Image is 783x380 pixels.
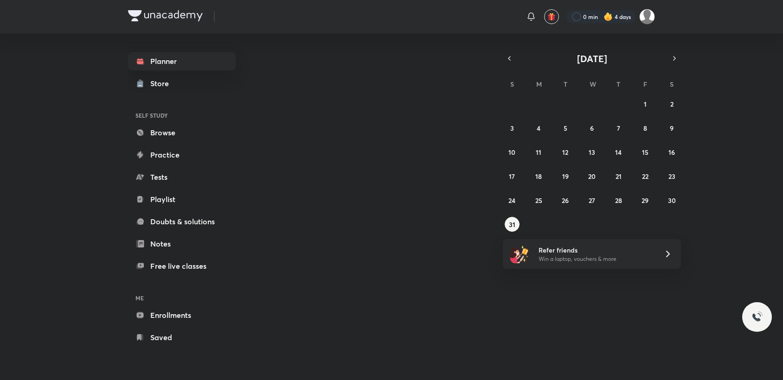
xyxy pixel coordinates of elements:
[588,172,596,181] abbr: August 20, 2025
[535,172,542,181] abbr: August 18, 2025
[536,80,542,89] abbr: Monday
[584,120,599,135] button: August 6, 2025
[558,193,573,208] button: August 26, 2025
[611,193,626,208] button: August 28, 2025
[615,196,622,205] abbr: August 28, 2025
[617,124,620,133] abbr: August 7, 2025
[510,245,529,263] img: referral
[664,96,679,111] button: August 2, 2025
[539,255,653,263] p: Win a laptop, vouchers & more
[558,145,573,159] button: August 12, 2025
[510,124,514,133] abbr: August 3, 2025
[670,124,674,133] abbr: August 9, 2025
[535,196,542,205] abbr: August 25, 2025
[562,172,569,181] abbr: August 19, 2025
[539,245,653,255] h6: Refer friends
[603,12,613,21] img: streak
[564,124,567,133] abbr: August 5, 2025
[562,148,568,157] abbr: August 12, 2025
[644,100,647,108] abbr: August 1, 2025
[668,148,675,157] abbr: August 16, 2025
[642,196,648,205] abbr: August 29, 2025
[664,169,679,184] button: August 23, 2025
[128,328,236,347] a: Saved
[128,290,236,306] h6: ME
[505,120,520,135] button: August 3, 2025
[128,10,203,21] img: Company Logo
[558,120,573,135] button: August 5, 2025
[616,172,622,181] abbr: August 21, 2025
[590,80,596,89] abbr: Wednesday
[616,80,620,89] abbr: Thursday
[544,9,559,24] button: avatar
[128,108,236,123] h6: SELF STUDY
[531,169,546,184] button: August 18, 2025
[584,193,599,208] button: August 27, 2025
[670,100,674,108] abbr: August 2, 2025
[128,123,236,142] a: Browse
[642,148,648,157] abbr: August 15, 2025
[577,52,607,65] span: [DATE]
[128,10,203,24] a: Company Logo
[547,13,556,21] img: avatar
[505,145,520,159] button: August 10, 2025
[128,52,236,70] a: Planner
[590,124,594,133] abbr: August 6, 2025
[508,196,515,205] abbr: August 24, 2025
[664,145,679,159] button: August 16, 2025
[128,146,236,164] a: Practice
[615,148,622,157] abbr: August 14, 2025
[664,120,679,135] button: August 9, 2025
[642,172,648,181] abbr: August 22, 2025
[639,9,655,25] img: Payal
[516,52,668,65] button: [DATE]
[638,96,653,111] button: August 1, 2025
[584,145,599,159] button: August 13, 2025
[505,169,520,184] button: August 17, 2025
[128,212,236,231] a: Doubts & solutions
[589,196,595,205] abbr: August 27, 2025
[128,234,236,253] a: Notes
[562,196,569,205] abbr: August 26, 2025
[638,169,653,184] button: August 22, 2025
[150,78,174,89] div: Store
[531,145,546,159] button: August 11, 2025
[505,217,520,232] button: August 31, 2025
[611,145,626,159] button: August 14, 2025
[668,172,675,181] abbr: August 23, 2025
[128,168,236,186] a: Tests
[584,169,599,184] button: August 20, 2025
[638,120,653,135] button: August 8, 2025
[564,80,567,89] abbr: Tuesday
[509,172,515,181] abbr: August 17, 2025
[509,220,515,229] abbr: August 31, 2025
[664,193,679,208] button: August 30, 2025
[505,193,520,208] button: August 24, 2025
[531,120,546,135] button: August 4, 2025
[638,193,653,208] button: August 29, 2025
[643,80,647,89] abbr: Friday
[611,169,626,184] button: August 21, 2025
[128,257,236,275] a: Free live classes
[638,145,653,159] button: August 15, 2025
[510,80,514,89] abbr: Sunday
[558,169,573,184] button: August 19, 2025
[536,148,541,157] abbr: August 11, 2025
[670,80,674,89] abbr: Saturday
[128,190,236,209] a: Playlist
[643,124,647,133] abbr: August 8, 2025
[128,74,236,93] a: Store
[668,196,676,205] abbr: August 30, 2025
[128,306,236,324] a: Enrollments
[589,148,595,157] abbr: August 13, 2025
[508,148,515,157] abbr: August 10, 2025
[531,193,546,208] button: August 25, 2025
[611,120,626,135] button: August 7, 2025
[537,124,540,133] abbr: August 4, 2025
[751,311,763,323] img: ttu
